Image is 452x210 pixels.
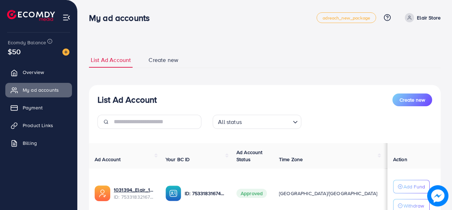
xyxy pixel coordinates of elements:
a: Elair Store [402,13,441,22]
p: Withdraw [403,202,424,210]
a: Payment [5,101,72,115]
span: Billing [23,140,37,147]
a: Overview [5,65,72,79]
span: All status [217,117,243,127]
span: Your BC ID [166,156,190,163]
a: adreach_new_package [317,12,376,23]
p: ID: 7533183167495454737 [185,189,225,198]
img: ic-ba-acc.ded83a64.svg [166,186,181,201]
span: Product Links [23,122,53,129]
img: ic-ads-acc.e4c84228.svg [95,186,110,201]
button: Create new [392,93,432,106]
span: Create new [400,96,425,103]
span: Create new [149,56,178,64]
span: Action [393,156,407,163]
p: Elair Store [417,13,441,22]
div: Search for option [213,115,301,129]
span: [GEOGRAPHIC_DATA]/[GEOGRAPHIC_DATA] [279,190,378,197]
span: List Ad Account [91,56,131,64]
span: Approved [236,189,267,198]
img: image [62,49,69,56]
span: ID: 7533183216740663312 [114,193,154,200]
span: Payment [23,104,43,111]
h3: List Ad Account [97,95,157,105]
a: My ad accounts [5,83,72,97]
a: Billing [5,136,72,150]
span: Overview [23,69,44,76]
h3: My ad accounts [89,13,155,23]
a: Product Links [5,118,72,132]
img: image [427,185,448,206]
span: adreach_new_package [323,16,370,20]
img: menu [62,13,71,22]
span: Ad Account [95,156,121,163]
a: 1031394_Elair_1753955928407 [114,186,154,193]
img: logo [7,10,55,21]
span: Time Zone [279,156,303,163]
span: My ad accounts [23,86,59,93]
button: Add Fund [393,180,430,193]
span: $50 [8,46,21,57]
input: Search for option [244,115,290,127]
p: Add Fund [403,182,425,191]
div: <span class='underline'>1031394_Elair_1753955928407</span></br>7533183216740663312 [114,186,154,201]
span: Ad Account Status [236,149,263,163]
span: Ecomdy Balance [8,39,46,46]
